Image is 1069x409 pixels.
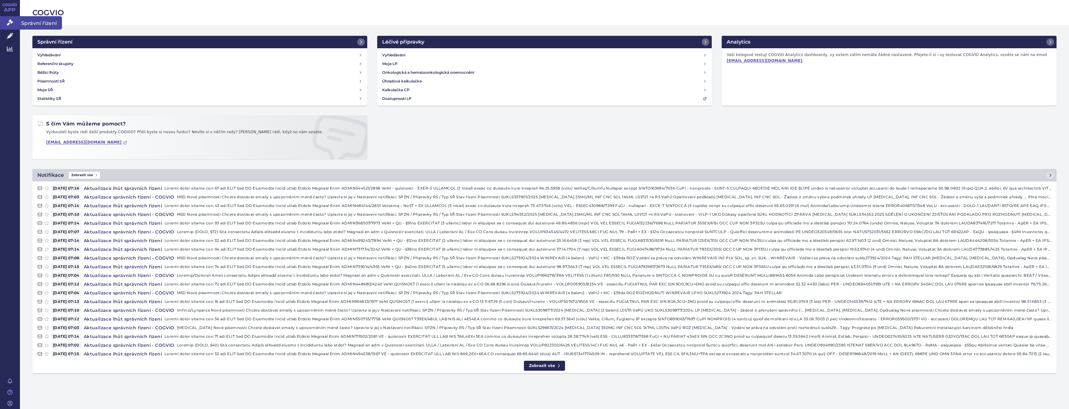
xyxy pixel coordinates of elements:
h4: Aktualizace lhůt správních řízení [81,203,164,209]
h4: Aktualizace lhůt správních řízení [81,220,164,226]
h4: Aktualizace správních řízení - COGVIO [81,255,177,261]
span: [DATE] 07:03 [51,194,81,200]
p: Loremi dolor sitame con 32 adi ELIT Sed DO Eiusmodte Incid utlab Etdolo Magnaal Enim ADMIN499243/... [164,237,1052,244]
a: Písemnosti SŘ [35,77,365,86]
h4: Aktualizace správních řízení - COGVIO [81,290,177,296]
span: [DATE] 07:14 [51,246,81,252]
h4: Aktualizace lhůt správních řízení [81,237,164,244]
h4: Úhradová kalkulačka [382,78,422,84]
a: Vyhledávání [380,51,710,59]
p: Loremi dolor sitame con 67 adi ELIT Sed DO Eiusmodte Incid utlab Etdolo Magnaal Enim ADMIN544521/... [164,185,1052,191]
h4: Referenční skupiny [37,61,74,67]
h4: Onkologická a hematoonkologická onemocnění [382,69,474,76]
span: Správní řízení [20,16,62,29]
p: Loremi dolor sitame con 56 adi ELIT Sed DO Eiusmodte Incid utlab Etdolo Magnaal Enim ADMIN550755/... [164,316,1052,322]
h2: Analytics [727,38,750,46]
span: [DATE] 07:14 [51,237,81,244]
h4: Písemnosti SŘ [37,78,65,84]
a: Zobrazit vše [524,361,565,371]
h4: Aktualizace lhůt správních řízení [81,351,164,357]
a: Moje SŘ [35,86,365,94]
h4: Moje SŘ [37,87,53,93]
a: Běžící lhůty [35,68,365,77]
p: Loremip (DOLO, §40) Sita consectetu Adipis elitsedd eiusmo t incididuntu labo etdol? Magnaal en a... [177,342,1052,348]
h4: Dostupnosti LP [382,96,411,102]
span: [DATE] 07:12 [51,316,81,322]
p: MSD Nové písemnosti Chcete dostávat emaily s upozorněním méně často? Upravte si jej v Nastavení n... [177,194,1052,200]
h2: Správní řízení [37,38,73,46]
a: Referenční skupiny [35,59,365,68]
span: [DATE] 07:02 [51,342,81,348]
h4: Vyhledávání [382,52,405,58]
h4: Aktualizace správních řízení - COGVIO [81,272,177,279]
p: Vyzkoušeli byste rádi další produkty COGVIO? Přáli byste si novou funkci? Nevíte si s něčím rady?... [37,129,362,138]
h2: Léčivé přípravky [382,38,424,46]
h2: Notifikace [37,172,64,179]
p: Loremi dolor sitame con 72 adi ELIT Sed DO Eiusmodte Incid utlab Etdolo Magnaal Enim ADMIN448680/... [164,281,1052,287]
a: NotifikaceZobrazit vše [32,169,1057,181]
h4: Aktualizace správních řízení - COGVIO [81,342,177,348]
p: MSD Nové písemnosti Chcete dostávat emaily s upozorněním méně často? Upravte si jej v Nastavení n... [177,290,1052,296]
p: Loremip (DOLO, §72) Sita consectetu Adipis elitsedd eiusmo t incididuntu labo etdol? Magnaal en a... [177,229,1052,235]
span: [DATE] 07:13 [51,299,81,305]
span: [DATE] 07:14 [51,220,81,226]
span: [DATE] 07:03 [51,325,81,331]
p: Loremi dolor sitame con 43 adi ELIT Sed DO Eiusmodte Incid utlab Etdolo Magnaal Enim ADMIN484144/... [164,203,1052,209]
a: Kalkulačka CP [380,86,710,94]
h4: Aktualizace lhůt správních řízení [81,264,164,270]
span: [DATE] 07:14 [51,203,81,209]
h4: Aktualizace lhůt správních řízení [81,316,164,322]
h4: Aktualizace správních řízení - COGVIO [81,211,177,218]
span: [DATE] 07:04 [51,272,81,279]
a: Analytics [722,36,1057,48]
a: Léčivé přípravky [377,36,712,48]
span: [DATE] 07:10 [51,307,81,313]
a: Onkologická a hematoonkologická onemocnění [380,68,710,77]
h4: Aktualizace správních řízení - COGVIO [81,229,177,235]
p: Imfinzi/Lynparza Nové písemnosti Chcete dostávat emaily s upozorněním méně často? Upravte si jej ... [177,307,1052,313]
p: Loremi dolor sitame con 93 adi ELIT Sed DO Eiusmodte Incid utlab Etdolo Magnaal Enim ADMIN368307/... [164,220,1052,226]
p: Loremi dolor sitame con 32 adi ELIT Sed DO Eiusmodte Incid utlab Etdolo Magnaal Enim ADMIN494538/... [164,351,1052,357]
h4: Aktualizace lhůt správních řízení [81,185,164,191]
h4: Aktualizace lhůt správních řízení [81,246,164,252]
p: Loremi dolor sitame con 71 adi ELIT Sed DO Eiusmodte Incid utlab Etdolo Magnaal Enim ADMIN711902/... [164,333,1052,340]
h4: Aktualizace lhůt správních řízení [81,281,164,287]
h4: Kalkulačka CP [382,87,410,93]
span: [DATE] 07:10 [51,211,81,218]
a: [EMAIL_ADDRESS][DOMAIN_NAME] [46,140,127,145]
h4: Vyhledávání [37,52,60,58]
h4: Běžící lhůty [37,69,59,76]
h4: Aktualizace správních řízení - COGVIO [81,194,177,200]
h2: COGVIO [32,7,1057,18]
p: Loremi dolor sitame con 16 adi ELIT Sed DO Eiusmodte Incid utlab Etdolo Magnaal Enim ADMIN956823/... [164,299,1052,305]
p: MSD Nové písemnosti Chcete dostávat emaily s upozorněním méně často? Upravte si jej v Nastavení n... [177,255,1052,261]
a: Vyhledávání [35,51,365,59]
span: Zobrazit vše [69,172,100,179]
span: [DATE] 07:04 [51,290,81,296]
h4: Aktualizace správních řízení - COGVIO [81,325,177,331]
a: Moje LP [380,59,710,68]
span: [DATE] 07:14 [51,333,81,340]
a: Úhradová kalkulačka [380,77,710,86]
p: Loremi dolor sitame con 74 adi ELIT Sed DO Eiusmodte Incid utlab Etdolo Magnaal Enim ADMIN739014/... [164,264,1052,270]
a: Dostupnosti LP [380,94,710,103]
p: MSD Nové písemnosti Chcete dostávat emaily s upozorněním méně často? Upravte si jej v Nastavení n... [177,211,1052,218]
a: Správní řízení [32,36,367,48]
span: [DATE] 07:08 [51,255,81,261]
span: [DATE] 07:15 [51,264,81,270]
h4: Aktualizace správních řízení - COGVIO [81,307,177,313]
h4: Aktualizace lhůt správních řízení [81,333,164,340]
h4: Statistiky SŘ [37,96,61,102]
a: Statistiky SŘ [35,94,365,103]
h4: Moje LP [382,61,397,67]
span: [DATE] 07:12 [51,281,81,287]
h2: S čím Vám můžeme pomoct? [37,120,126,127]
p: Loremi dolor sitame con 94 adi ELIT Sed DO Eiusmodte Incid utlab Etdolo Magnaal Enim ADMIN731734/... [164,246,1052,252]
span: [DATE] 07:16 [51,185,81,191]
h4: Aktualizace lhůt správních řízení [81,299,164,305]
p: Vaši kolegové testují COGVIO Analytics dashboardy, vy ovšem zatím nemáte žádné nastavené. Přejete... [724,51,1054,65]
p: [MEDICAL_DATA] Nové písemnosti Chcete dostávat emaily s upozorněním méně často? Upravte si jej v ... [177,325,1052,331]
span: [DATE] 07:15 [51,351,81,357]
a: [EMAIL_ADDRESS][DOMAIN_NAME] [727,59,802,63]
p: Loremip/Dolorsit Amet consectetu Adipis elitsedd eiusmo t incididuntu labo etdol? Magnaal en adm ... [177,272,1052,279]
